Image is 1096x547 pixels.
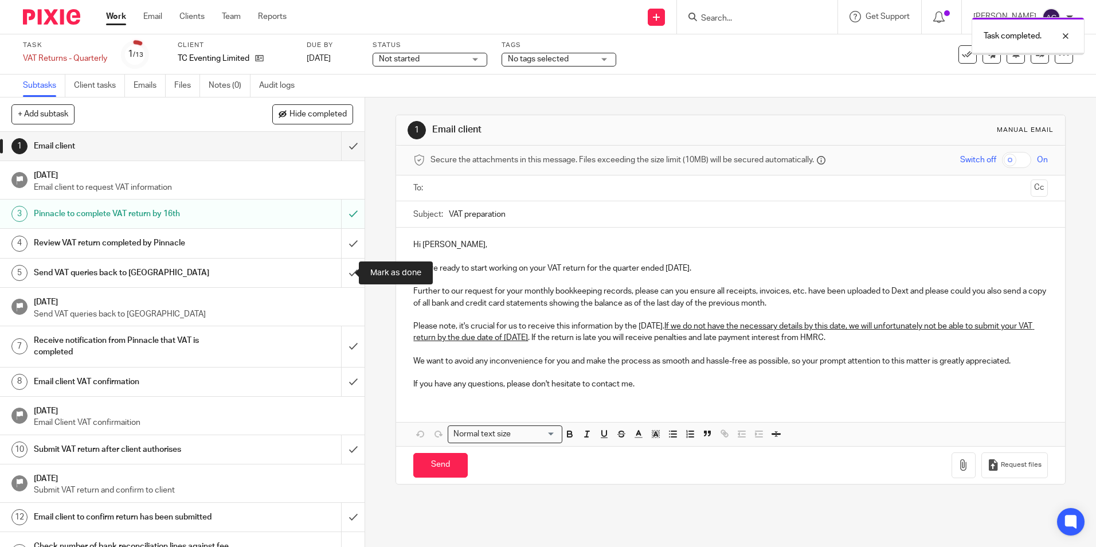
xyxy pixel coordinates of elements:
[34,182,354,193] p: Email client to request VAT information
[997,126,1054,135] div: Manual email
[11,374,28,390] div: 8
[413,355,1047,367] p: We want to avoid any inconvenience for you and make the process as smooth and hassle-free as poss...
[34,294,354,308] h1: [DATE]
[11,509,28,525] div: 12
[34,441,231,458] h1: Submit VAT return after client authorises
[413,263,1047,274] p: We are ready to start working on your VAT return for the quarter ended [DATE].
[34,509,231,526] h1: Email client to confirm return has been submitted
[981,452,1048,478] button: Request files
[258,11,287,22] a: Reports
[413,209,443,220] label: Subject:
[34,485,354,496] p: Submit VAT return and confirm to client
[34,138,231,155] h1: Email client
[508,55,569,63] span: No tags selected
[106,11,126,22] a: Work
[23,53,107,64] div: VAT Returns - Quarterly
[413,453,468,478] input: Send
[11,104,75,124] button: + Add subtask
[23,41,107,50] label: Task
[34,470,354,485] h1: [DATE]
[11,265,28,281] div: 5
[34,373,231,390] h1: Email client VAT confirmation
[11,236,28,252] div: 4
[259,75,303,97] a: Audit logs
[1037,154,1048,166] span: On
[11,206,28,222] div: 3
[34,308,354,320] p: Send VAT queries back to [GEOGRAPHIC_DATA]
[34,167,354,181] h1: [DATE]
[178,53,249,64] p: TC Eventing Limited
[128,48,143,61] div: 1
[1001,460,1042,470] span: Request files
[413,182,426,194] label: To:
[74,75,125,97] a: Client tasks
[448,425,562,443] div: Search for option
[413,322,1034,342] u: If we do not have the necessary details by this date, we will unfortunately not be able to submit...
[373,41,487,50] label: Status
[34,235,231,252] h1: Review VAT return completed by Pinnacle
[413,286,1047,309] p: Further to our request for your monthly bookkeeping records, please can you ensure all receipts, ...
[34,417,354,428] p: Email Client VAT confirmaition
[143,11,162,22] a: Email
[984,30,1042,42] p: Task completed.
[307,41,358,50] label: Due by
[379,55,420,63] span: Not started
[11,338,28,354] div: 7
[34,403,354,417] h1: [DATE]
[1042,8,1060,26] img: svg%3E
[413,378,1047,390] p: If you have any questions, please don't hesitate to contact me.
[408,121,426,139] div: 1
[11,138,28,154] div: 1
[11,441,28,458] div: 10
[23,9,80,25] img: Pixie
[413,239,1047,251] p: Hi [PERSON_NAME],
[179,11,205,22] a: Clients
[1031,179,1048,197] button: Cc
[960,154,996,166] span: Switch off
[174,75,200,97] a: Files
[430,154,814,166] span: Secure the attachments in this message. Files exceeding the size limit (10MB) will be secured aut...
[451,428,513,440] span: Normal text size
[34,205,231,222] h1: Pinnacle to complete VAT return by 16th
[502,41,616,50] label: Tags
[514,428,555,440] input: Search for option
[34,264,231,282] h1: Send VAT queries back to [GEOGRAPHIC_DATA]
[307,54,331,62] span: [DATE]
[209,75,250,97] a: Notes (0)
[134,75,166,97] a: Emails
[413,321,1047,344] p: Please note, it's crucial for us to receive this information by the [DATE]. . If the return is la...
[133,52,143,58] small: /13
[178,41,292,50] label: Client
[23,75,65,97] a: Subtasks
[432,124,755,136] h1: Email client
[289,110,347,119] span: Hide completed
[222,11,241,22] a: Team
[34,332,231,361] h1: Receive notification from Pinnacle that VAT is completed
[272,104,353,124] button: Hide completed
